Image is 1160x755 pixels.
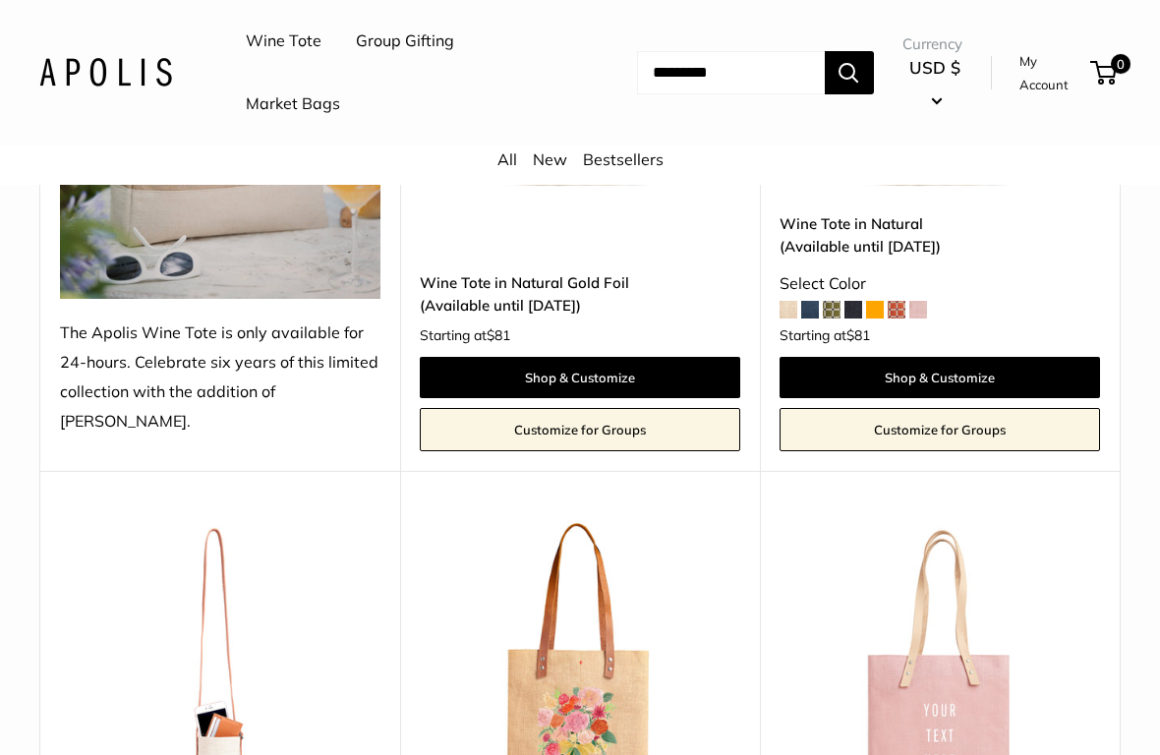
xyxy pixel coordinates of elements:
[902,52,968,115] button: USD $
[420,357,740,398] a: Shop & Customize
[487,326,510,344] span: $81
[846,326,870,344] span: $81
[39,58,172,87] img: Apolis
[60,319,380,436] div: The Apolis Wine Tote is only available for 24-hours. Celebrate six years of this limited collecti...
[902,30,968,58] span: Currency
[780,357,1100,398] a: Shop & Customize
[780,212,1100,259] a: Wine Tote in Natural(Available until [DATE])
[780,408,1100,451] a: Customize for Groups
[1111,54,1131,74] span: 0
[1019,49,1083,97] a: My Account
[420,328,510,342] span: Starting at
[246,89,340,119] a: Market Bags
[1092,61,1117,85] a: 0
[356,27,454,56] a: Group Gifting
[909,57,960,78] span: USD $
[533,149,567,169] a: New
[780,328,870,342] span: Starting at
[825,51,874,94] button: Search
[246,27,321,56] a: Wine Tote
[583,149,664,169] a: Bestsellers
[420,271,740,318] a: Wine Tote in Natural Gold Foil(Available until [DATE])
[780,269,1100,299] div: Select Color
[497,149,517,169] a: All
[420,408,740,451] a: Customize for Groups
[637,51,825,94] input: Search...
